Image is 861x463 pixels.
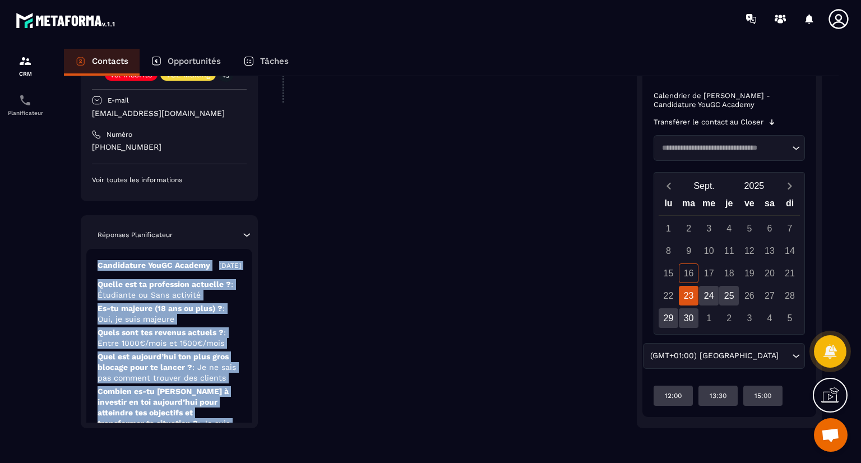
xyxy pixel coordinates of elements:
[780,308,799,328] div: 5
[643,343,805,369] div: Search for option
[16,10,117,30] img: logo
[98,327,241,349] p: Quels sont tes revenus actuels ?
[699,286,719,305] div: 24
[760,263,779,283] div: 20
[710,391,726,400] p: 13:30
[760,196,780,215] div: sa
[654,135,806,161] div: Search for option
[18,94,32,107] img: scheduler
[739,219,759,238] div: 5
[98,230,173,239] p: Réponses Planificateur
[679,308,698,328] div: 30
[719,263,739,283] div: 18
[168,56,221,66] p: Opportunités
[719,308,739,328] div: 2
[699,219,719,238] div: 3
[659,178,679,193] button: Previous month
[654,118,763,127] p: Transférer le contact au Closer
[219,261,241,270] p: [DATE]
[699,241,719,261] div: 10
[779,178,800,193] button: Next month
[780,263,799,283] div: 21
[699,308,719,328] div: 1
[729,176,779,196] button: Open years overlay
[814,418,848,452] div: Ouvrir le chat
[719,241,739,261] div: 11
[140,49,232,76] a: Opportunités
[679,196,699,215] div: ma
[658,196,678,215] div: lu
[260,56,289,66] p: Tâches
[18,54,32,68] img: formation
[654,91,806,109] p: Calendrier de [PERSON_NAME] - Candidature YouGC Academy
[754,391,771,400] p: 15:00
[719,196,739,215] div: je
[679,219,698,238] div: 2
[739,241,759,261] div: 12
[92,108,247,119] p: [EMAIL_ADDRESS][DOMAIN_NAME]
[98,351,241,383] p: Quel est aujourd’hui ton plus gros blocage pour te lancer ?
[64,49,140,76] a: Contacts
[108,96,129,105] p: E-mail
[719,286,739,305] div: 25
[760,241,779,261] div: 13
[679,241,698,261] div: 9
[98,260,210,271] p: Candidature YouGC Academy
[739,196,760,215] div: ve
[659,308,678,328] div: 29
[3,110,48,116] p: Planificateur
[665,391,682,400] p: 12:00
[760,219,779,238] div: 6
[659,196,800,328] div: Calendar wrapper
[647,350,781,362] span: (GMT+01:00) [GEOGRAPHIC_DATA]
[760,286,779,305] div: 27
[659,219,800,328] div: Calendar days
[679,263,698,283] div: 16
[658,142,790,154] input: Search for option
[3,71,48,77] p: CRM
[92,56,128,66] p: Contacts
[659,219,678,238] div: 1
[781,350,789,362] input: Search for option
[232,49,300,76] a: Tâches
[98,303,241,325] p: Es-tu majeure (18 ans ou plus) ?
[98,279,241,300] p: Quelle est ta profession actuelle ?
[659,263,678,283] div: 15
[780,286,799,305] div: 28
[699,196,719,215] div: me
[739,286,759,305] div: 26
[780,241,799,261] div: 14
[659,241,678,261] div: 8
[659,286,678,305] div: 22
[679,176,729,196] button: Open months overlay
[699,263,719,283] div: 17
[3,46,48,85] a: formationformationCRM
[679,286,698,305] div: 23
[166,71,210,78] p: VSL Mailing
[719,219,739,238] div: 4
[739,308,759,328] div: 3
[739,263,759,283] div: 19
[3,85,48,124] a: schedulerschedulerPlanificateur
[107,130,132,139] p: Numéro
[98,386,241,439] p: Combien es-tu [PERSON_NAME] à investir en toi aujourd’hui pour atteindre tes objectifs et transfo...
[780,219,799,238] div: 7
[110,71,152,78] p: vsl inscrits
[760,308,779,328] div: 4
[780,196,800,215] div: di
[92,142,247,152] p: [PHONE_NUMBER]
[92,175,247,184] p: Voir toutes les informations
